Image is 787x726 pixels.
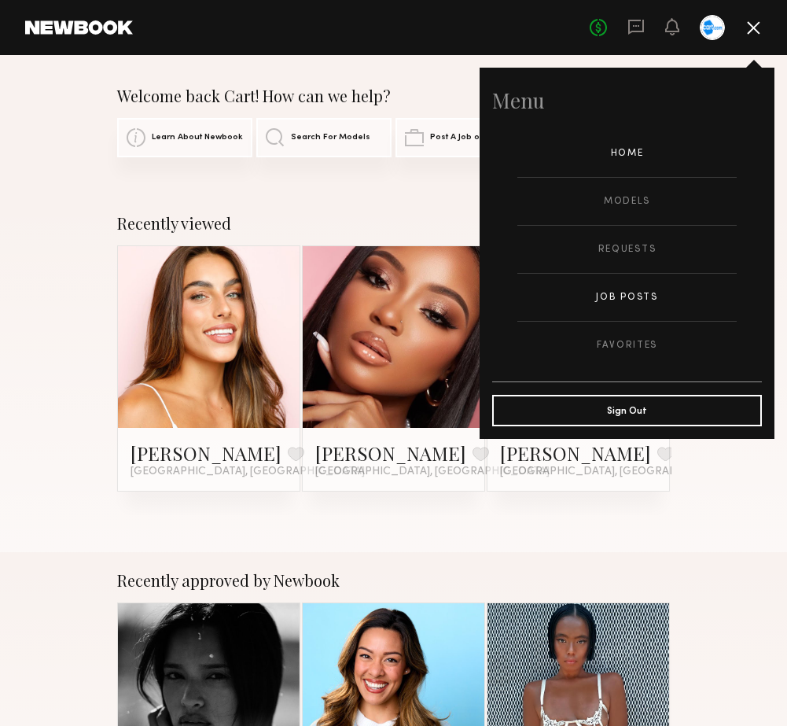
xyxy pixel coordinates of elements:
[117,118,252,157] a: Learn About Newbook
[256,118,392,157] a: Search For Models
[500,440,651,466] a: [PERSON_NAME]
[517,130,737,177] a: Home
[315,466,550,478] span: [GEOGRAPHIC_DATA], [GEOGRAPHIC_DATA]
[395,118,531,157] a: Post A Job or Casting
[517,274,737,321] a: Job Posts
[517,322,737,369] a: Favorites
[315,440,466,466] a: [PERSON_NAME]
[517,226,737,273] a: Requests
[131,466,365,478] span: [GEOGRAPHIC_DATA], [GEOGRAPHIC_DATA]
[131,440,281,466] a: [PERSON_NAME]
[517,178,737,225] a: Models
[152,133,243,142] span: Learn About Newbook
[117,571,671,590] div: Recently approved by Newbook
[291,133,370,142] span: Search For Models
[117,87,671,105] div: Welcome back Cart! How can we help?
[117,214,671,233] div: Recently viewed
[430,133,517,142] span: Post A Job or Casting
[492,395,762,426] button: Sign Out
[500,466,734,478] span: [GEOGRAPHIC_DATA], [GEOGRAPHIC_DATA]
